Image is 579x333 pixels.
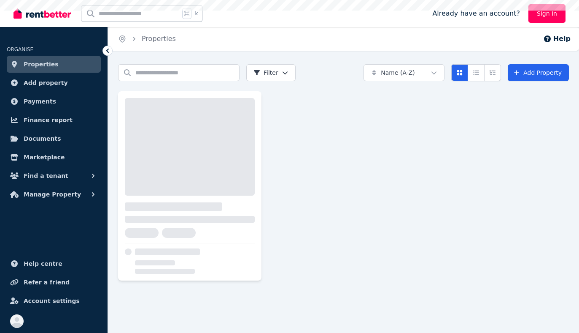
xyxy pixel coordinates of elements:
button: Card view [451,64,468,81]
span: Properties [24,59,59,69]
a: Properties [7,56,101,73]
a: Add property [7,74,101,91]
span: Manage Property [24,189,81,199]
nav: Breadcrumb [108,27,186,51]
button: Compact list view [468,64,485,81]
button: Find a tenant [7,167,101,184]
button: Name (A-Z) [364,64,444,81]
a: Finance report [7,112,101,128]
span: Marketplace [24,152,65,162]
button: Manage Property [7,186,101,203]
span: Find a tenant [24,171,68,181]
a: Account settings [7,292,101,309]
span: Payments [24,96,56,106]
a: Add Property [508,64,569,81]
a: Sign In [528,4,566,23]
span: Documents [24,134,61,144]
span: k [195,10,198,17]
a: Help centre [7,255,101,272]
span: Add property [24,78,68,88]
span: ORGANISE [7,46,33,52]
span: Filter [253,68,278,77]
button: Expanded list view [484,64,501,81]
span: Help centre [24,259,62,269]
span: Already have an account? [432,8,520,19]
span: Finance report [24,115,73,125]
a: Payments [7,93,101,110]
span: Account settings [24,296,80,306]
a: Marketplace [7,149,101,166]
span: Refer a friend [24,277,70,287]
div: View options [451,64,501,81]
a: Refer a friend [7,274,101,291]
button: Help [543,34,571,44]
img: RentBetter [13,7,71,20]
span: Name (A-Z) [381,68,415,77]
button: Filter [246,64,296,81]
a: Properties [142,35,176,43]
a: Documents [7,130,101,147]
